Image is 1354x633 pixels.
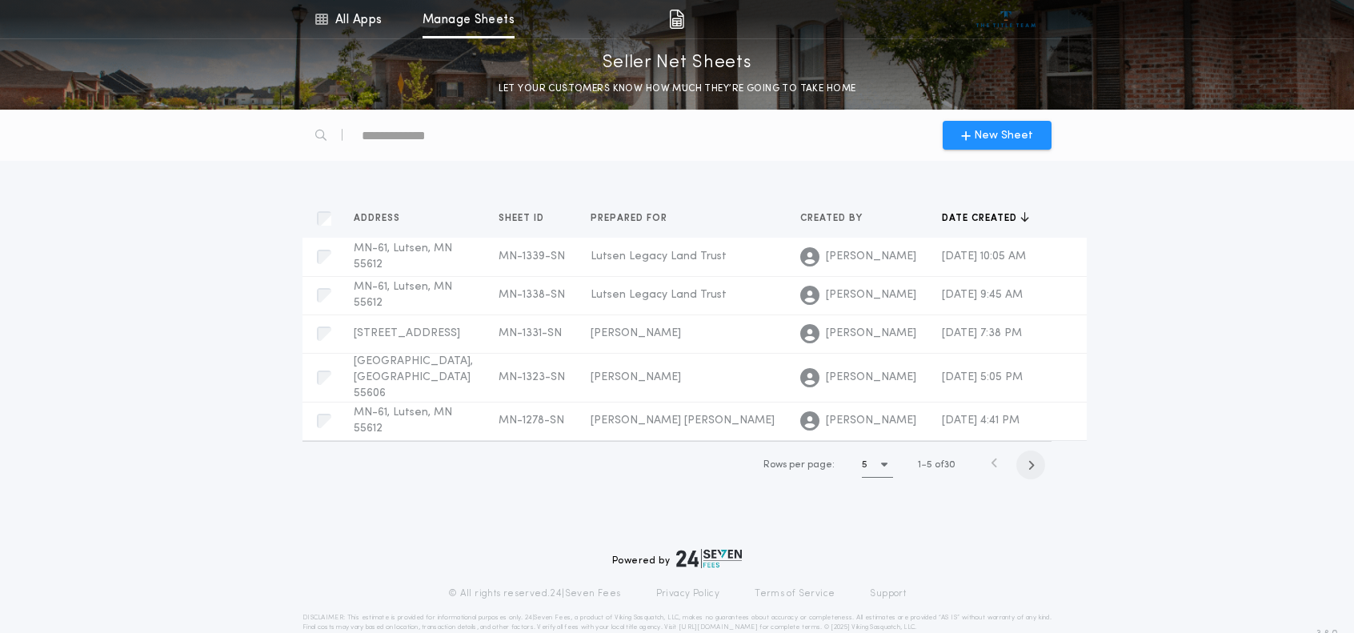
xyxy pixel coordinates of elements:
[935,458,955,472] span: of 30
[862,452,893,478] button: 5
[591,327,681,339] span: [PERSON_NAME]
[679,624,758,631] a: [URL][DOMAIN_NAME]
[354,210,412,226] button: Address
[499,415,564,427] span: MN-1278-SN
[826,370,916,386] span: [PERSON_NAME]
[354,281,452,309] span: MN-61, Lutsen, MN 55612
[591,250,727,262] span: Lutsen Legacy Land Trust
[354,327,460,339] span: [STREET_ADDRESS]
[448,587,621,600] p: © All rights reserved. 24|Seven Fees
[499,250,565,262] span: MN-1339-SN
[862,457,867,473] h1: 5
[755,587,835,600] a: Terms of Service
[942,327,1022,339] span: [DATE] 7:38 PM
[942,289,1023,301] span: [DATE] 9:45 AM
[942,371,1023,383] span: [DATE] 5:05 PM
[800,210,875,226] button: Created by
[499,212,547,225] span: Sheet ID
[976,11,1036,27] img: vs-icon
[826,326,916,342] span: [PERSON_NAME]
[302,613,1052,632] p: DISCLAIMER: This estimate is provided for informational purposes only. 24|Seven Fees, a product o...
[669,10,684,29] img: img
[974,127,1033,144] span: New Sheet
[499,327,562,339] span: MN-1331-SN
[354,242,452,270] span: MN-61, Lutsen, MN 55612
[612,549,742,568] div: Powered by
[354,355,473,399] span: [GEOGRAPHIC_DATA], [GEOGRAPHIC_DATA] 55606
[354,212,403,225] span: Address
[591,371,681,383] span: [PERSON_NAME]
[499,289,565,301] span: MN-1338-SN
[499,371,565,383] span: MN-1323-SN
[943,121,1052,150] button: New Sheet
[591,415,775,427] span: [PERSON_NAME] [PERSON_NAME]
[826,249,916,265] span: [PERSON_NAME]
[918,460,921,470] span: 1
[763,460,835,470] span: Rows per page:
[499,210,556,226] button: Sheet ID
[656,587,720,600] a: Privacy Policy
[354,407,452,435] span: MN-61, Lutsen, MN 55612
[676,549,742,568] img: logo
[591,212,671,225] span: Prepared for
[942,250,1026,262] span: [DATE] 10:05 AM
[870,587,906,600] a: Support
[942,210,1029,226] button: Date created
[499,81,856,97] p: LET YOUR CUSTOMERS KNOW HOW MUCH THEY’RE GOING TO TAKE HOME
[826,413,916,429] span: [PERSON_NAME]
[800,212,866,225] span: Created by
[826,287,916,303] span: [PERSON_NAME]
[591,289,727,301] span: Lutsen Legacy Land Trust
[942,415,1020,427] span: [DATE] 4:41 PM
[927,460,932,470] span: 5
[603,50,752,76] p: Seller Net Sheets
[942,212,1020,225] span: Date created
